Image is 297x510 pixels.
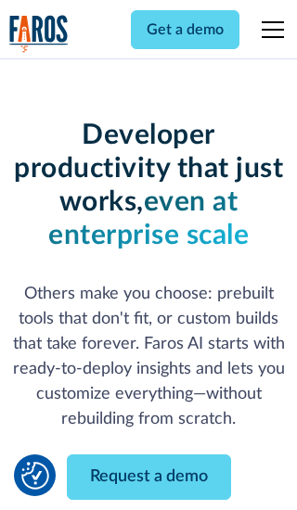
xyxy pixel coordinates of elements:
a: Get a demo [131,10,239,49]
strong: even at enterprise scale [48,188,249,249]
button: Cookie Settings [21,462,49,490]
p: Others make you choose: prebuilt tools that don't fit, or custom builds that take forever. Faros ... [9,282,289,432]
a: home [9,15,69,53]
img: Revisit consent button [21,462,49,490]
div: menu [251,7,288,52]
a: Request a demo [67,454,231,500]
strong: Developer productivity that just works, [14,121,283,216]
img: Logo of the analytics and reporting company Faros. [9,15,69,53]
